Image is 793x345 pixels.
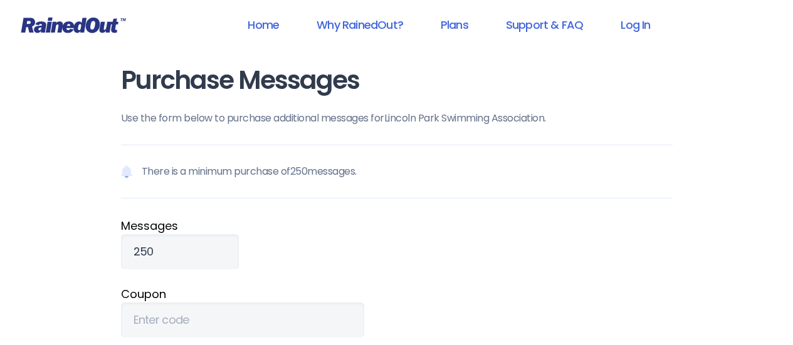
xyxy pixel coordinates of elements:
a: Home [231,11,295,39]
p: Use the form below to purchase additional messages for Lincoln Park Swimming Association . [121,111,673,126]
a: Log In [604,11,666,39]
input: Qty [121,234,239,269]
h1: Purchase Messages [121,66,673,95]
input: Enter code [121,302,364,337]
p: There is a minimum purchase of 250 messages. [121,145,673,198]
img: Notification icon [121,164,132,179]
label: Coupon [121,286,673,302]
a: Support & FAQ [490,11,599,39]
a: Plans [424,11,485,39]
a: Why RainedOut? [300,11,419,39]
label: Message s [121,217,673,234]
